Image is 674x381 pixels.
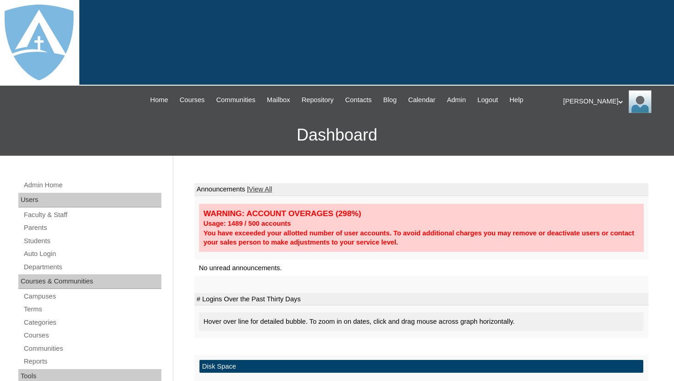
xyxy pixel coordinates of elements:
[249,185,272,193] a: View All
[408,95,435,105] span: Calendar
[267,95,290,105] span: Mailbox
[23,235,161,247] a: Students
[23,343,161,354] a: Communities
[23,209,161,221] a: Faculty & Staff
[345,95,372,105] span: Contacts
[211,95,260,105] a: Communities
[204,229,639,247] div: You have exceeded your allotted number of user accounts. To avoid additional charges you may remo...
[302,95,334,105] span: Repository
[442,95,471,105] a: Admin
[204,220,291,227] strong: Usage: 1489 / 500 accounts
[383,95,397,105] span: Blog
[23,304,161,315] a: Terms
[23,222,161,234] a: Parents
[23,180,161,191] a: Admin Home
[18,193,161,207] div: Users
[23,261,161,273] a: Departments
[175,95,210,105] a: Courses
[216,95,255,105] span: Communities
[23,317,161,328] a: Categories
[18,274,161,289] div: Courses & Communities
[563,90,665,113] div: [PERSON_NAME]
[194,260,648,277] td: No unread announcements.
[379,95,401,105] a: Blog
[5,114,669,156] h3: Dashboard
[262,95,295,105] a: Mailbox
[473,95,503,105] a: Logout
[194,293,648,306] td: # Logins Over the Past Thirty Days
[297,95,338,105] a: Repository
[477,95,498,105] span: Logout
[23,248,161,260] a: Auto Login
[403,95,440,105] a: Calendar
[23,356,161,367] a: Reports
[180,95,205,105] span: Courses
[341,95,376,105] a: Contacts
[5,5,74,80] img: logo-white.png
[199,360,643,373] td: Disk Space
[23,291,161,302] a: Campuses
[150,95,168,105] span: Home
[629,90,652,113] img: Thomas Lambert
[509,95,523,105] span: Help
[447,95,466,105] span: Admin
[199,312,644,331] div: Hover over line for detailed bubble. To zoom in on dates, click and drag mouse across graph horiz...
[23,330,161,341] a: Courses
[146,95,173,105] a: Home
[194,183,648,196] td: Announcements |
[505,95,528,105] a: Help
[204,208,639,219] div: WARNING: ACCOUNT OVERAGES (298%)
